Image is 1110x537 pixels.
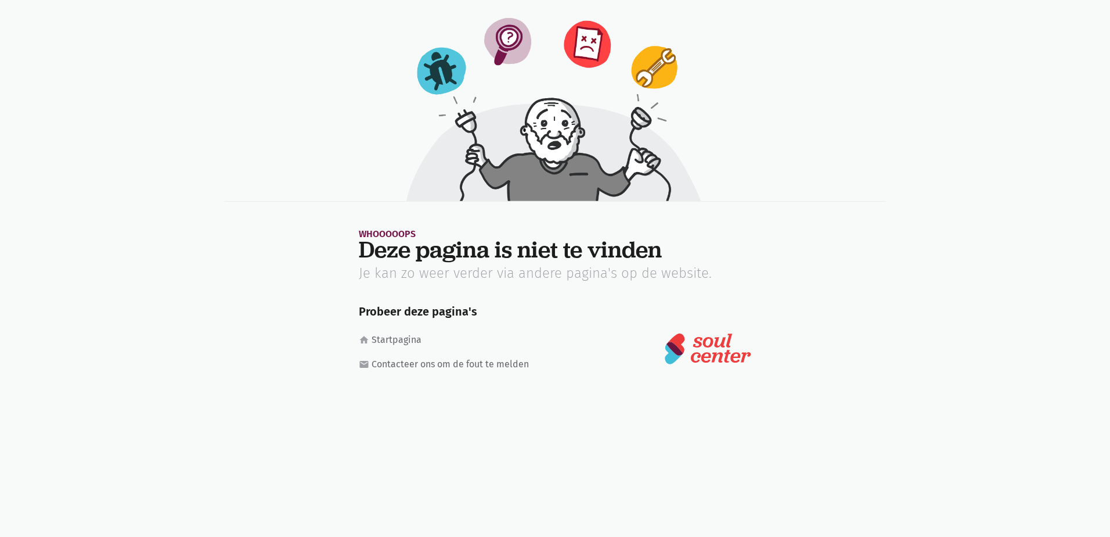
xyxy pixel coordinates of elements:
[359,230,752,238] div: Whooooops
[359,296,752,318] h5: Probeer deze pagina's
[359,265,752,282] p: Je kan zo weer verder via andere pagina's op de website.
[359,238,752,260] h1: Deze pagina is niet te vinden
[359,357,540,372] a: mailContacteer ons om de fout te melden
[359,335,369,345] i: home
[359,359,369,370] i: mail
[664,332,751,365] img: logo-soulcenter-full.svg
[359,332,540,348] a: homeStartpagina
